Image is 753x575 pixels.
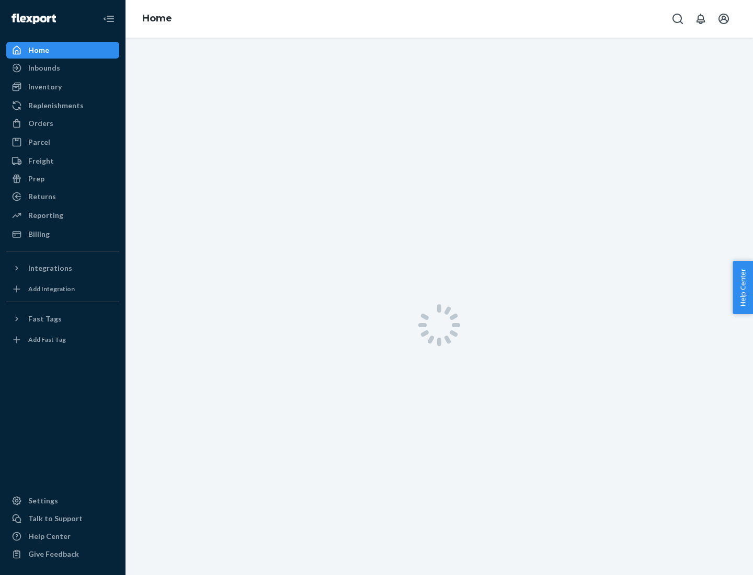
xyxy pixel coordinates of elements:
a: Inbounds [6,60,119,76]
div: Returns [28,191,56,202]
div: Give Feedback [28,549,79,559]
button: Open Search Box [667,8,688,29]
div: Integrations [28,263,72,273]
div: Inventory [28,82,62,92]
a: Prep [6,170,119,187]
button: Open notifications [690,8,711,29]
div: Parcel [28,137,50,147]
a: Help Center [6,528,119,545]
div: Prep [28,174,44,184]
a: Home [6,42,119,59]
a: Returns [6,188,119,205]
a: Reporting [6,207,119,224]
div: Inbounds [28,63,60,73]
a: Add Integration [6,281,119,297]
ol: breadcrumbs [134,4,180,34]
a: Billing [6,226,119,243]
div: Home [28,45,49,55]
div: Settings [28,496,58,506]
a: Replenishments [6,97,119,114]
button: Fast Tags [6,310,119,327]
div: Talk to Support [28,513,83,524]
button: Open account menu [713,8,734,29]
a: Settings [6,492,119,509]
button: Integrations [6,260,119,277]
div: Help Center [28,531,71,542]
a: Parcel [6,134,119,151]
a: Add Fast Tag [6,331,119,348]
div: Billing [28,229,50,239]
div: Orders [28,118,53,129]
div: Replenishments [28,100,84,111]
a: Talk to Support [6,510,119,527]
img: Flexport logo [12,14,56,24]
button: Close Navigation [98,8,119,29]
div: Fast Tags [28,314,62,324]
div: Add Fast Tag [28,335,66,344]
button: Give Feedback [6,546,119,562]
div: Add Integration [28,284,75,293]
a: Orders [6,115,119,132]
div: Freight [28,156,54,166]
a: Home [142,13,172,24]
a: Freight [6,153,119,169]
a: Inventory [6,78,119,95]
button: Help Center [733,261,753,314]
div: Reporting [28,210,63,221]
